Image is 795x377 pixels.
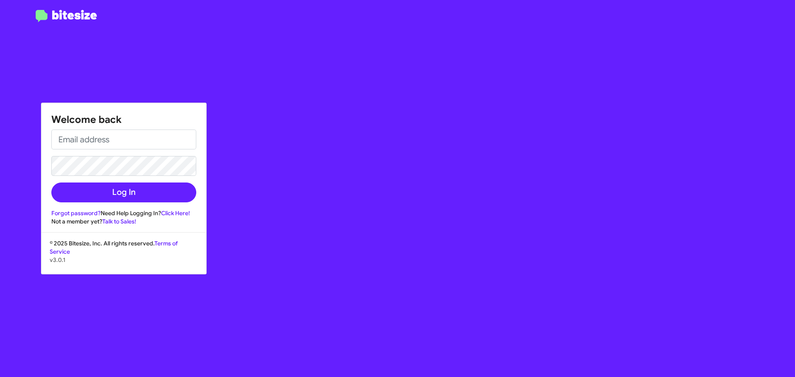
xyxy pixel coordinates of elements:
div: © 2025 Bitesize, Inc. All rights reserved. [41,239,206,274]
a: Click Here! [161,209,190,217]
h1: Welcome back [51,113,196,126]
div: Need Help Logging In? [51,209,196,217]
p: v3.0.1 [50,256,198,264]
div: Not a member yet? [51,217,196,226]
a: Forgot password? [51,209,101,217]
input: Email address [51,130,196,149]
button: Log In [51,182,196,202]
a: Talk to Sales! [102,218,136,225]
